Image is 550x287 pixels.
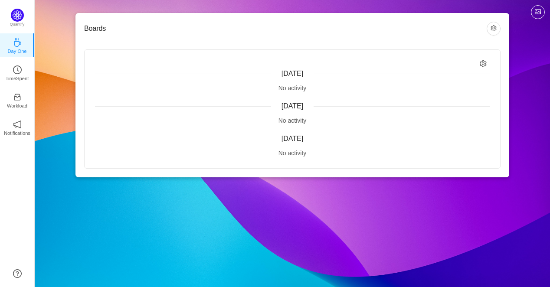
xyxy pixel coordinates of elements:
button: icon: picture [531,5,545,19]
i: icon: clock-circle [13,65,22,74]
a: icon: clock-circleTimeSpent [13,68,22,77]
span: [DATE] [282,102,303,110]
h3: Boards [84,24,487,33]
button: icon: setting [487,22,501,36]
i: icon: setting [480,60,487,68]
a: icon: question-circle [13,269,22,278]
span: [DATE] [282,70,303,77]
a: icon: coffeeDay One [13,41,22,49]
p: Day One [7,47,26,55]
div: No activity [95,84,490,93]
i: icon: inbox [13,93,22,101]
a: icon: inboxWorkload [13,95,22,104]
div: No activity [95,149,490,158]
img: Quantify [11,9,24,22]
p: Quantify [10,22,25,28]
p: TimeSpent [6,75,29,82]
a: icon: notificationNotifications [13,123,22,131]
p: Notifications [4,129,30,137]
i: icon: coffee [13,38,22,47]
span: [DATE] [282,135,303,142]
div: No activity [95,116,490,125]
i: icon: notification [13,120,22,129]
p: Workload [7,102,27,110]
